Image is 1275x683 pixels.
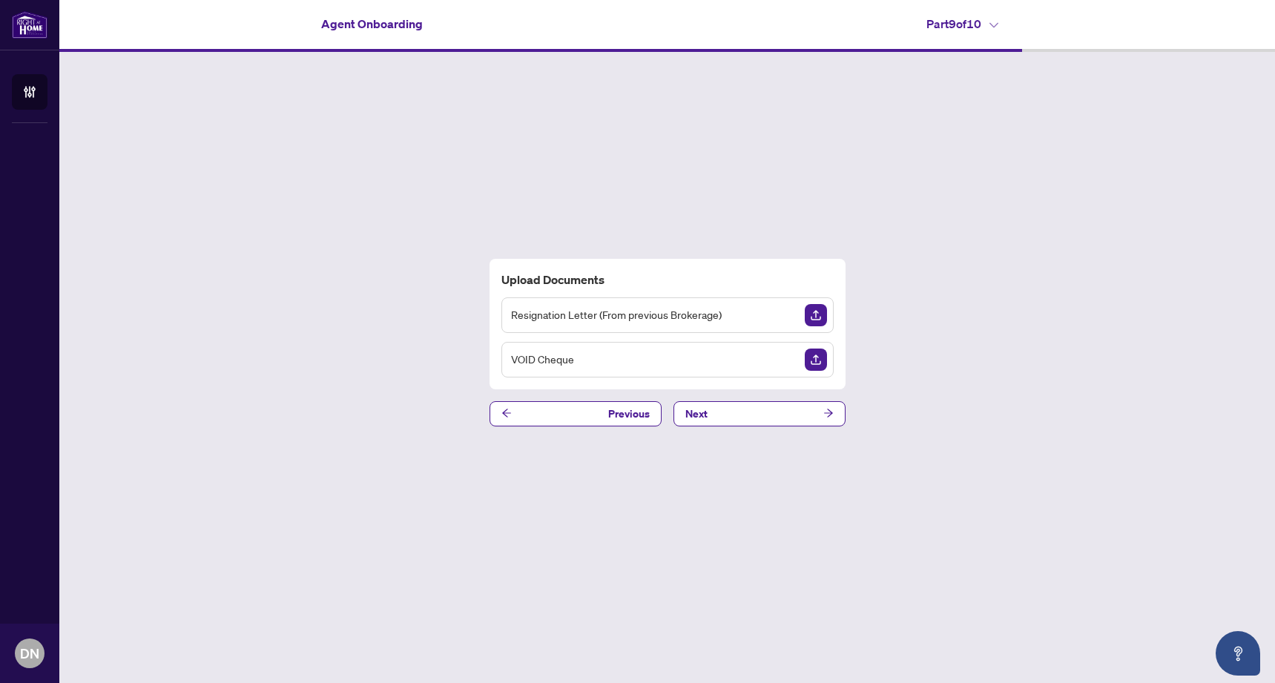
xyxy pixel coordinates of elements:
[805,304,827,326] img: Upload Document
[490,401,662,426] button: Previous
[608,402,650,426] span: Previous
[12,11,47,39] img: logo
[511,351,574,368] span: VOID Cheque
[501,271,834,288] h4: Upload Documents
[20,643,39,664] span: DN
[805,349,827,371] img: Upload Document
[501,408,512,418] span: arrow-left
[685,402,708,426] span: Next
[1216,631,1260,676] button: Open asap
[511,306,722,323] span: Resignation Letter (From previous Brokerage)
[673,401,846,426] button: Next
[321,15,423,33] h4: Agent Onboarding
[926,15,998,33] h4: Part 9 of 10
[823,408,834,418] span: arrow-right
